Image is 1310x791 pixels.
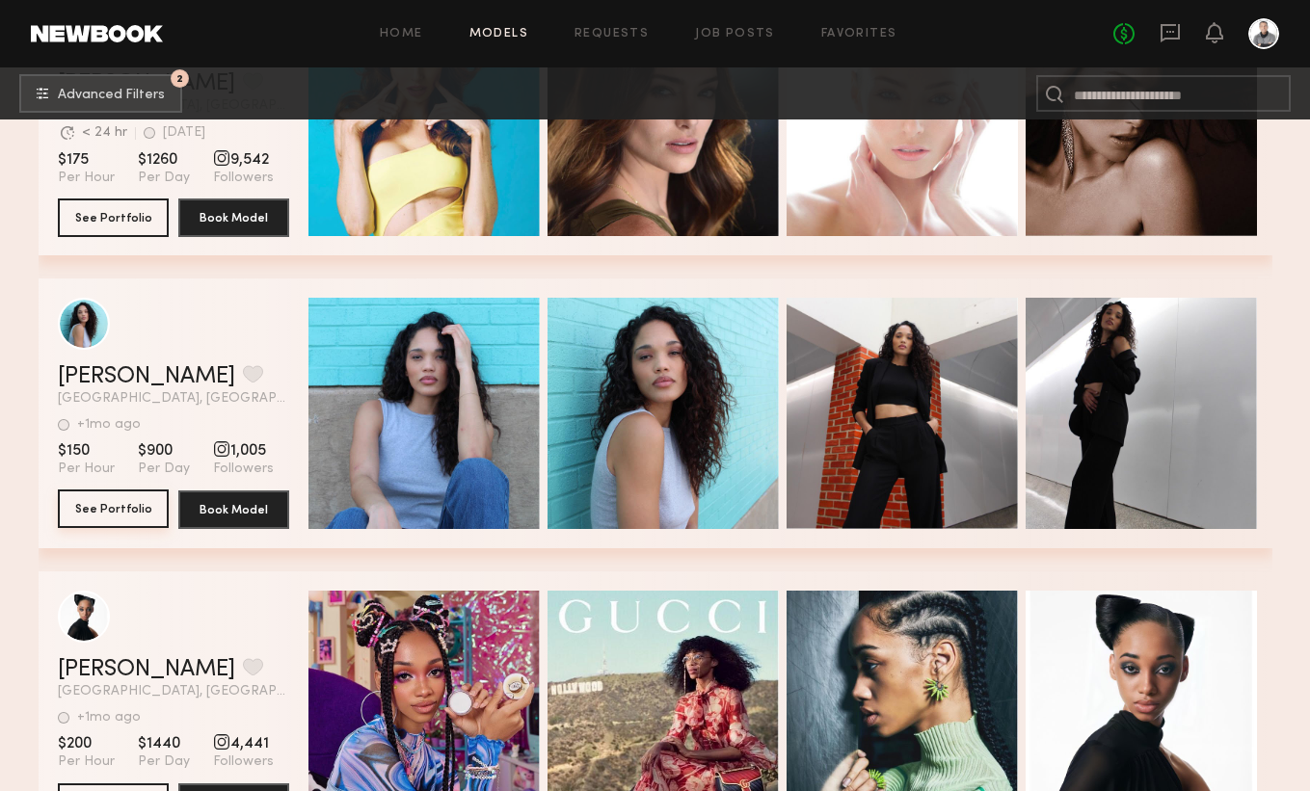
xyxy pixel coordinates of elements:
span: Per Day [138,461,190,478]
span: Advanced Filters [58,89,165,102]
span: Followers [213,753,274,771]
span: Followers [213,461,274,478]
button: Book Model [178,490,289,529]
a: Home [380,28,423,40]
span: $175 [58,150,115,170]
div: [DATE] [163,126,205,140]
a: Models [469,28,528,40]
a: Requests [575,28,649,40]
span: 4,441 [213,734,274,753]
span: $200 [58,734,115,753]
div: +1mo ago [77,418,141,432]
span: Followers [213,170,274,187]
span: Per Day [138,753,190,771]
button: Book Model [178,198,289,237]
span: $900 [138,441,190,461]
button: See Portfolio [58,489,169,528]
span: $1440 [138,734,190,753]
span: $150 [58,441,115,461]
span: 1,005 [213,441,274,461]
div: < 24 hr [82,126,127,140]
a: [PERSON_NAME] [58,658,235,681]
a: See Portfolio [58,490,169,529]
a: [PERSON_NAME] [58,365,235,388]
a: Job Posts [695,28,775,40]
span: 9,542 [213,150,274,170]
span: 2 [176,74,183,83]
span: Per Day [138,170,190,187]
span: Per Hour [58,170,115,187]
div: +1mo ago [77,711,141,725]
span: $1260 [138,150,190,170]
span: Per Hour [58,461,115,478]
a: Favorites [821,28,897,40]
span: [GEOGRAPHIC_DATA], [GEOGRAPHIC_DATA] [58,392,289,406]
span: Per Hour [58,753,115,771]
span: [GEOGRAPHIC_DATA], [GEOGRAPHIC_DATA] [58,685,289,699]
button: See Portfolio [58,198,169,237]
button: 2Advanced Filters [19,74,182,113]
